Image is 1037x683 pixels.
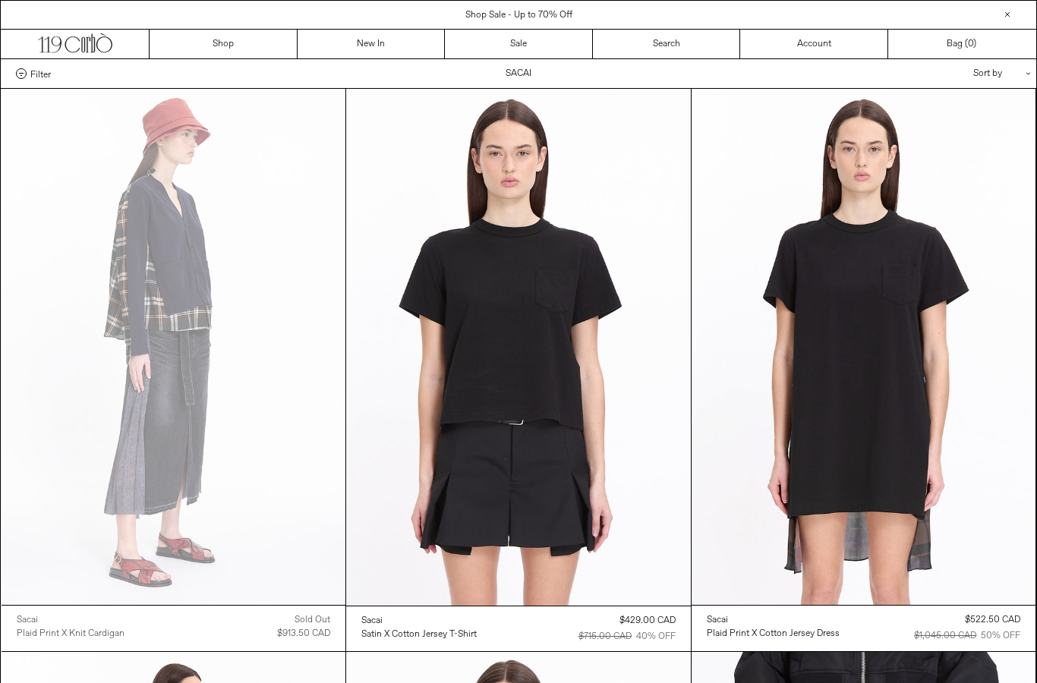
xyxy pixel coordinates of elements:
[740,30,888,58] a: Account
[346,89,691,606] img: Sacai Satin x Cotton Jersey T-Shir
[593,30,741,58] a: Search
[17,627,125,641] a: Plaid Print x Knit Cardigan
[914,629,976,643] div: $1,045.00 CAD
[445,30,593,58] a: Sale
[17,613,125,627] a: Sacai
[968,38,973,50] span: 0
[361,614,477,628] a: Sacai
[295,613,330,627] div: Sold out
[884,59,1021,88] div: Sort by
[17,628,125,641] div: Plaid Print x Knit Cardigan
[968,37,976,51] span: )
[361,628,477,641] a: Satin x Cotton Jersey T-Shirt
[888,30,1036,58] a: Bag ()
[578,630,632,644] div: $715.00 CAD
[2,89,346,605] img: Sacai Plaid Print x Knit Cardigan
[361,628,477,641] div: Satin x Cotton Jersey T-Shirt
[361,615,383,628] div: Sacai
[707,627,840,641] a: Plaid Print x Cotton Jersey Dress
[707,613,840,627] a: Sacai
[707,614,728,627] div: Sacai
[981,629,1020,643] div: 50% OFF
[150,30,298,58] a: Shop
[277,627,330,641] div: $913.50 CAD
[30,68,51,79] span: Filter
[965,613,1020,627] div: $522.50 CAD
[298,30,446,58] a: New In
[636,630,676,644] div: 40% OFF
[619,614,676,628] div: $429.00 CAD
[465,9,572,21] a: Shop Sale - Up to 70% Off
[17,614,38,627] div: Sacai
[707,628,840,641] div: Plaid Print x Cotton Jersey Dress
[692,89,1036,605] img: Sacai Plaid Print x Cotton Jersey Dress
